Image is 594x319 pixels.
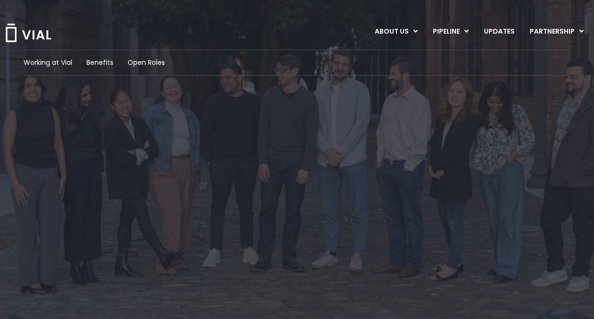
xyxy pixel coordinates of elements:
a: PIPELINEMenu Toggle [425,24,476,40]
a: Working at Vial [24,58,72,68]
a: UPDATES [476,24,522,40]
a: ABOUT USMenu Toggle [367,24,425,40]
a: PARTNERSHIPMenu Toggle [522,24,591,40]
a: Benefits [86,58,113,68]
img: Vial Logo [5,24,52,42]
a: Open Roles [128,58,165,68]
